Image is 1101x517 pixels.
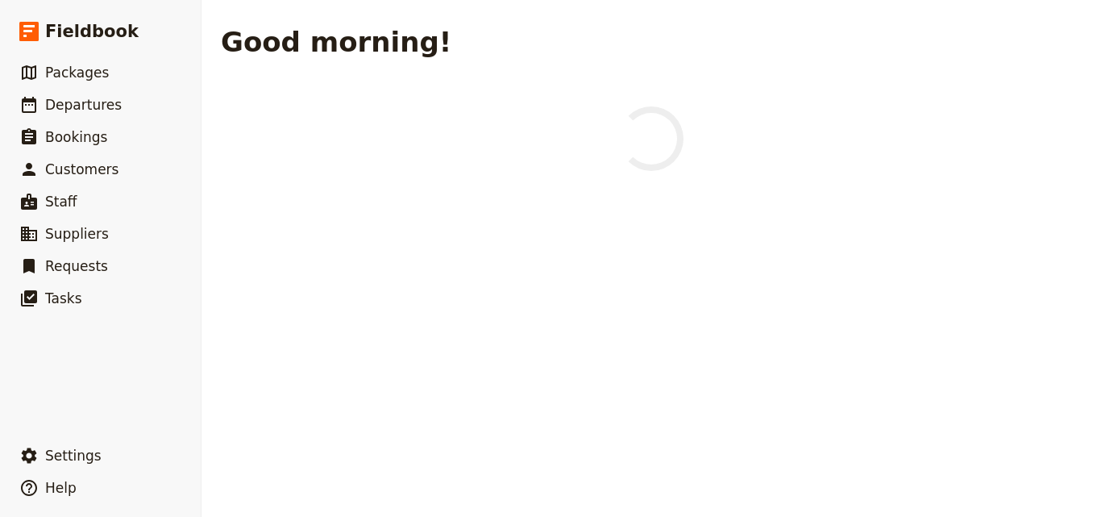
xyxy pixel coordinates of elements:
h1: Good morning! [221,26,451,58]
span: Packages [45,65,109,81]
span: Fieldbook [45,19,139,44]
span: Help [45,480,77,496]
span: Settings [45,448,102,464]
span: Requests [45,258,108,274]
span: Tasks [45,290,82,306]
span: Suppliers [45,226,109,242]
span: Departures [45,97,122,113]
span: Customers [45,161,118,177]
span: Staff [45,194,77,210]
span: Bookings [45,129,107,145]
